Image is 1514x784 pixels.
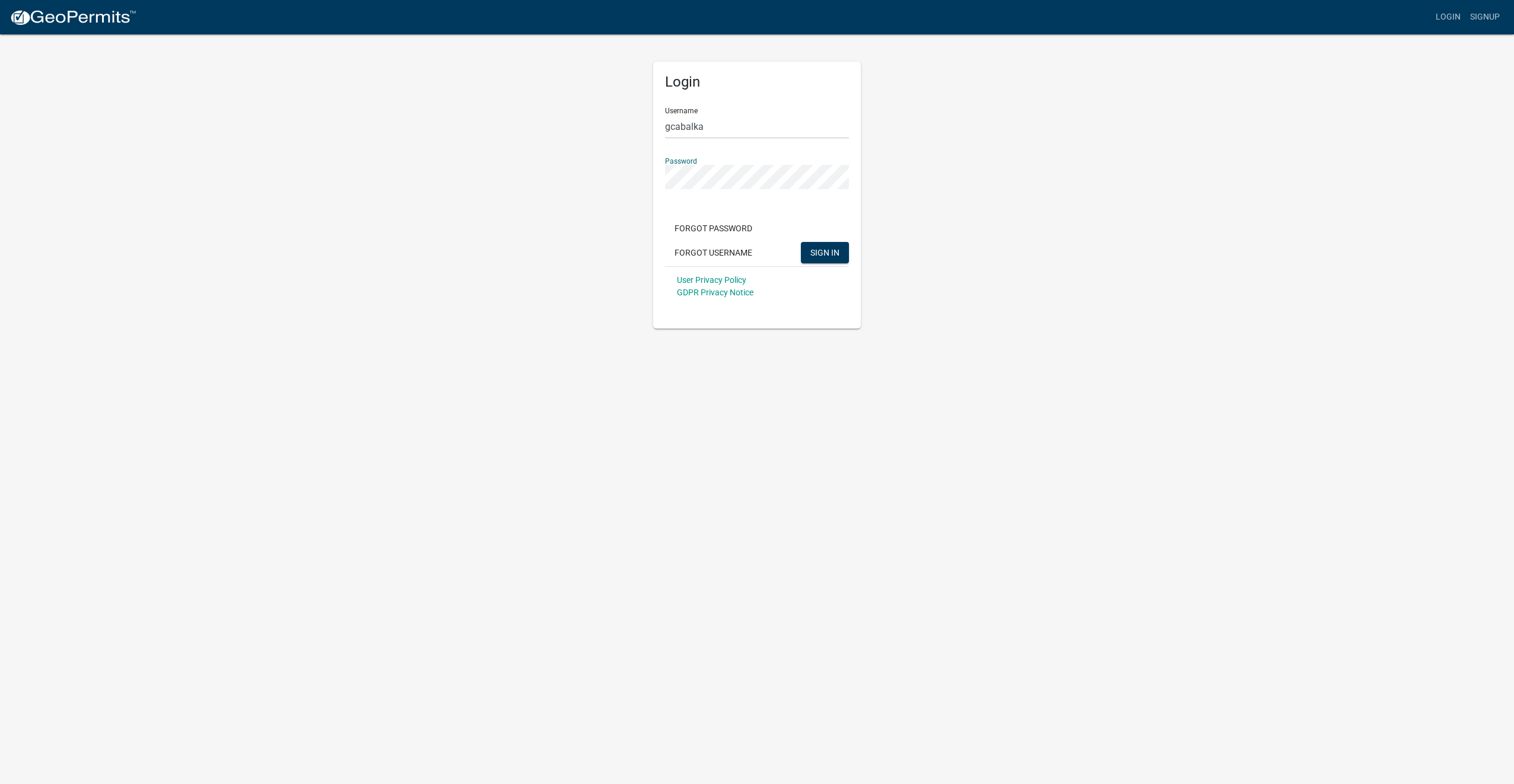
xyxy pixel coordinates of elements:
[677,275,746,285] a: User Privacy Policy
[677,288,753,297] a: GDPR Privacy Notice
[665,218,762,239] button: Forgot Password
[810,247,839,257] span: SIGN IN
[665,74,849,91] h5: Login
[1465,6,1505,28] a: Signup
[801,242,849,263] button: SIGN IN
[665,242,762,263] button: Forgot Username
[1431,6,1465,28] a: Login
